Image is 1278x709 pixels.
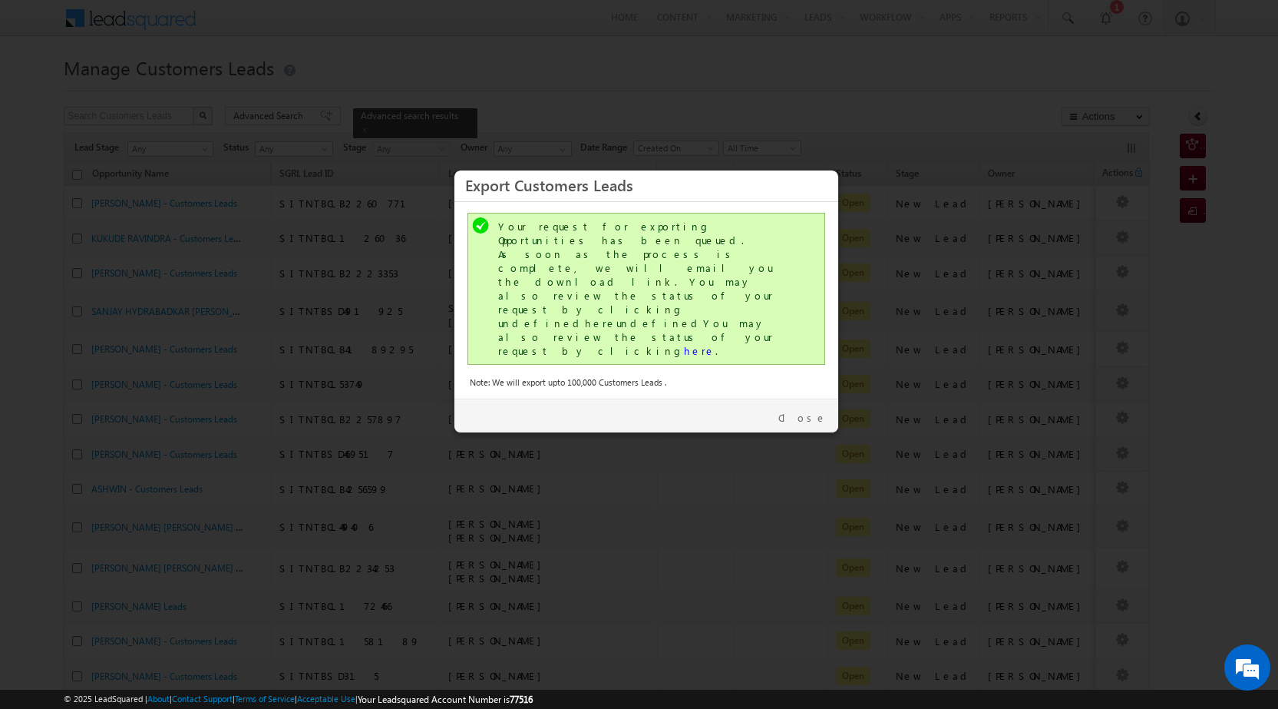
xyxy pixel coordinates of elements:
[235,694,295,704] a: Terms of Service
[498,220,798,358] div: Your request for exporting Opportunities has been queued. As soon as the process is complete, we ...
[470,376,823,389] div: Note: We will export upto 100,000 Customers Leads .
[684,344,715,357] a: here
[358,694,533,705] span: Your Leadsquared Account Number is
[510,694,533,705] span: 77516
[297,694,355,704] a: Acceptable Use
[465,171,827,198] h3: Export Customers Leads
[64,692,533,707] span: © 2025 LeadSquared | | | | |
[147,694,170,704] a: About
[172,694,233,704] a: Contact Support
[778,411,827,425] a: Close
